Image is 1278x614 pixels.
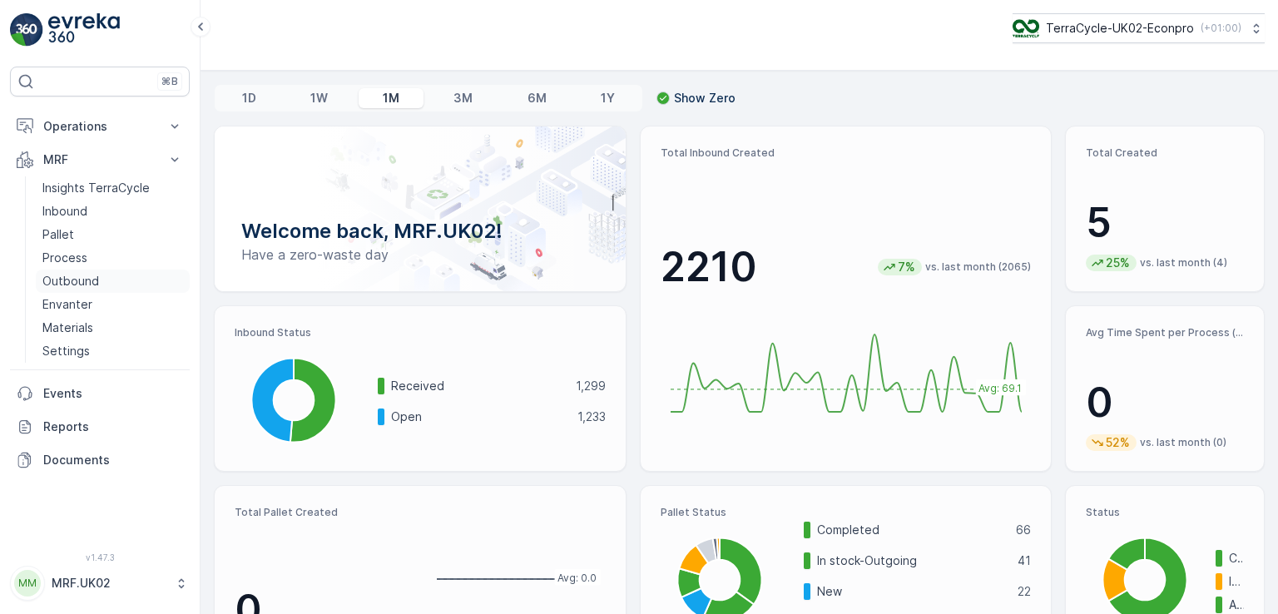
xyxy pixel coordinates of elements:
[10,552,190,562] span: v 1.47.3
[896,259,917,275] p: 7%
[36,339,190,363] a: Settings
[391,409,567,425] p: Open
[10,443,190,477] a: Documents
[1016,522,1031,538] p: 66
[36,200,190,223] a: Inbound
[42,319,93,336] p: Materials
[817,552,1008,569] p: In stock-Outgoing
[1018,583,1031,600] p: 22
[10,377,190,410] a: Events
[576,378,606,394] p: 1,299
[1104,434,1132,451] p: 52%
[241,218,599,245] p: Welcome back, MRF.UK02!
[14,570,41,597] div: MM
[383,90,399,106] p: 1M
[42,296,92,313] p: Envanter
[1013,13,1265,43] button: TerraCycle-UK02-Econpro(+01:00)
[310,90,328,106] p: 1W
[817,522,1006,538] p: Completed
[43,385,183,402] p: Events
[242,90,256,106] p: 1D
[661,506,1032,519] p: Pallet Status
[10,410,190,443] a: Reports
[601,90,615,106] p: 1Y
[42,250,87,266] p: Process
[1229,597,1244,613] p: Approved
[1140,256,1227,270] p: vs. last month (4)
[42,226,74,243] p: Pallet
[10,110,190,143] button: Operations
[10,566,190,601] button: MMMRF.UK02
[235,326,606,339] p: Inbound Status
[43,452,183,468] p: Documents
[241,245,599,265] p: Have a zero-waste day
[235,506,414,519] p: Total Pallet Created
[42,203,87,220] p: Inbound
[43,118,156,135] p: Operations
[1086,146,1244,160] p: Total Created
[36,246,190,270] a: Process
[36,223,190,246] a: Pallet
[42,273,99,290] p: Outbound
[453,90,473,106] p: 3M
[1086,198,1244,248] p: 5
[391,378,565,394] p: Received
[36,293,190,316] a: Envanter
[1086,378,1244,428] p: 0
[48,13,120,47] img: logo_light-DOdMpM7g.png
[925,260,1031,274] p: vs. last month (2065)
[161,75,178,88] p: ⌘B
[52,575,166,592] p: MRF.UK02
[661,242,757,292] p: 2210
[36,176,190,200] a: Insights TerraCycle
[1018,552,1031,569] p: 41
[10,13,43,47] img: logo
[1229,550,1244,567] p: Completed
[43,418,183,435] p: Reports
[43,151,156,168] p: MRF
[42,180,150,196] p: Insights TerraCycle
[42,343,90,359] p: Settings
[1140,436,1226,449] p: vs. last month (0)
[1104,255,1132,271] p: 25%
[1086,506,1244,519] p: Status
[36,270,190,293] a: Outbound
[1086,326,1244,339] p: Avg Time Spent per Process (hr)
[528,90,547,106] p: 6M
[36,316,190,339] a: Materials
[661,146,1032,160] p: Total Inbound Created
[577,409,606,425] p: 1,233
[1013,19,1039,37] img: terracycle_logo_wKaHoWT.png
[1201,22,1241,35] p: ( +01:00 )
[817,583,1008,600] p: New
[10,143,190,176] button: MRF
[1046,20,1194,37] p: TerraCycle-UK02-Econpro
[674,90,736,106] p: Show Zero
[1229,573,1244,590] p: In progress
